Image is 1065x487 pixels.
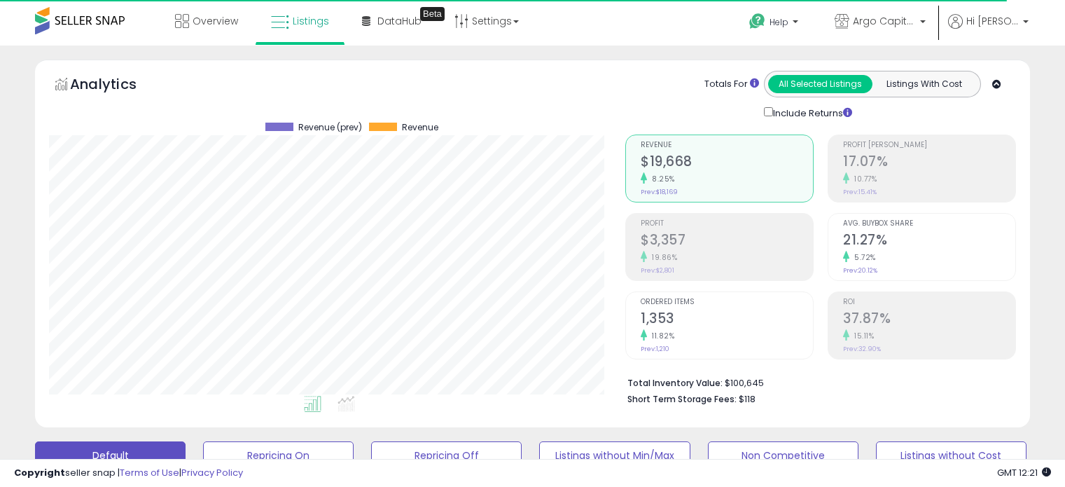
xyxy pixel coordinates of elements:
span: Hi [PERSON_NAME] [966,14,1019,28]
h2: 37.87% [843,310,1015,329]
span: Avg. Buybox Share [843,220,1015,228]
span: Revenue [402,123,438,132]
span: Revenue [641,142,813,149]
i: Get Help [749,13,766,30]
span: Profit [PERSON_NAME] [843,142,1015,149]
span: Overview [193,14,238,28]
small: 11.82% [647,331,674,341]
span: Revenue (prev) [298,123,362,132]
h2: 21.27% [843,232,1015,251]
span: Profit [641,220,813,228]
a: Privacy Policy [181,466,243,479]
div: seller snap | | [14,467,243,480]
small: 15.11% [849,331,874,341]
small: Prev: 20.12% [843,266,877,275]
small: 8.25% [647,174,675,184]
h2: $19,668 [641,153,813,172]
small: Prev: 1,210 [641,345,669,353]
span: Ordered Items [641,299,813,306]
span: Argo Capital Holdings, LLLC [853,14,916,28]
button: Listings without Min/Max [539,441,690,469]
button: Repricing On [203,441,354,469]
h2: 1,353 [641,310,813,329]
li: $100,645 [627,373,1005,390]
small: 5.72% [849,252,876,263]
h2: 17.07% [843,153,1015,172]
span: Help [770,16,788,28]
small: Prev: $2,801 [641,266,674,275]
small: Prev: $18,169 [641,188,678,196]
span: ROI [843,299,1015,306]
a: Hi [PERSON_NAME] [948,14,1029,46]
h5: Analytics [70,74,164,97]
span: Listings [293,14,329,28]
small: Prev: 15.41% [843,188,877,196]
button: Repricing Off [371,441,522,469]
span: $118 [739,392,756,406]
span: 2025-10-9 12:21 GMT [997,466,1051,479]
small: Prev: 32.90% [843,345,881,353]
button: Non Competitive [708,441,858,469]
div: Totals For [704,78,759,91]
a: Terms of Use [120,466,179,479]
small: 10.77% [849,174,877,184]
div: Include Returns [753,104,869,121]
button: All Selected Listings [768,75,872,93]
b: Short Term Storage Fees: [627,393,737,405]
h2: $3,357 [641,232,813,251]
span: DataHub [377,14,422,28]
small: 19.86% [647,252,677,263]
button: Listings With Cost [872,75,976,93]
strong: Copyright [14,466,65,479]
button: Default [35,441,186,469]
button: Listings without Cost [876,441,1026,469]
div: Tooltip anchor [420,7,445,21]
b: Total Inventory Value: [627,377,723,389]
a: Help [738,2,812,46]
